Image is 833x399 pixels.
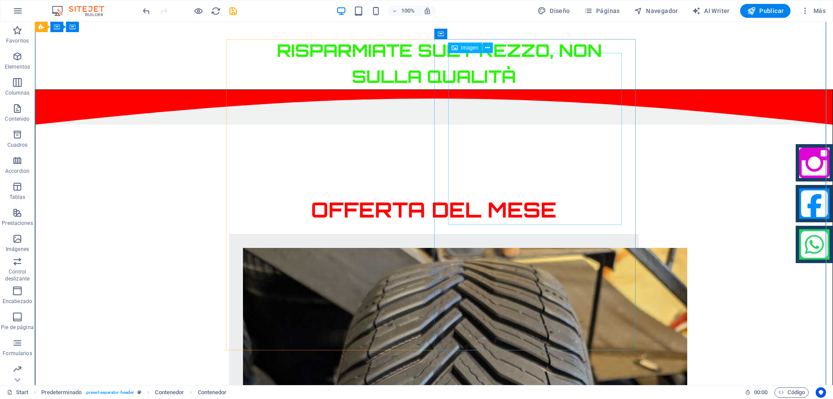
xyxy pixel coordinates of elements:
i: Guardar (Ctrl+S) [228,6,238,16]
button: Diseño [534,4,574,18]
span: Navegador [634,7,678,15]
i: Al redimensionar, ajustar el nivel de zoom automáticamente para ajustarse al dispositivo elegido. [423,7,431,15]
span: Imagen [461,45,479,50]
span: Más [801,7,826,15]
nav: breadcrumb [41,387,227,398]
i: Deshacer: Cambiar imagen (Ctrl+Z) [141,6,151,16]
div: Diseño (Ctrl+Alt+Y) [534,4,574,18]
button: Más [797,4,829,18]
p: Formularios [3,350,32,357]
p: Elementos [5,63,30,70]
span: Páginas [584,7,620,15]
p: Cuadros [7,142,28,148]
p: Accordion [5,168,30,175]
i: Volver a cargar página [211,6,221,16]
span: 00 00 [754,387,767,398]
button: Publicar [740,4,791,18]
button: Navegador [630,4,682,18]
h6: Tiempo de la sesión [745,387,768,398]
span: : [760,389,761,396]
button: Páginas [580,4,623,18]
a: Haz clic para cancelar la selección y doble clic para abrir páginas [7,387,29,398]
i: Este elemento es un preajuste personalizable [138,390,141,395]
p: Imágenes [6,246,29,253]
h6: 100% [401,6,415,16]
button: Código [774,387,809,398]
span: . preset-separator-header [85,387,134,398]
p: Favoritos [6,37,29,44]
button: reload [210,6,221,16]
button: AI Writer [689,4,733,18]
span: Haz clic para seleccionar y doble clic para editar [198,387,227,398]
button: undo [141,6,151,16]
p: Columnas [5,89,30,96]
span: AI Writer [692,7,730,15]
span: Código [778,387,805,398]
p: Pie de página [1,324,33,331]
span: Publicar [747,7,784,15]
p: Tablas [10,194,26,201]
button: Haz clic para salir del modo de previsualización y seguir editando [193,6,203,16]
span: Haz clic para seleccionar y doble clic para editar [155,387,184,398]
p: Contenido [5,115,30,122]
button: 100% [388,6,419,16]
button: save [228,6,238,16]
span: Diseño [538,7,570,15]
p: Prestaciones [2,220,33,227]
p: Encabezado [3,298,32,305]
span: Haz clic para seleccionar y doble clic para editar [41,387,82,398]
button: Usercentrics [816,387,826,398]
img: Editor Logo [50,6,115,16]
